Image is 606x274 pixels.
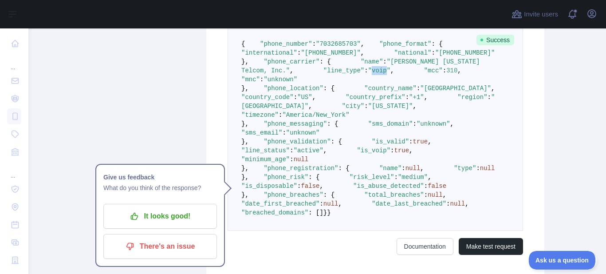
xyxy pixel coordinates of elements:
span: null [405,165,421,172]
span: , [465,200,468,207]
span: : [413,120,417,127]
span: : { [327,120,338,127]
span: "type" [454,165,476,172]
span: "phone_location" [264,85,323,92]
span: , [420,165,424,172]
span: "active" [294,147,323,154]
span: , [428,138,431,145]
span: , [361,40,364,48]
span: , [390,67,394,74]
span: : [312,40,316,48]
span: : [297,183,301,190]
span: "total_breaches" [364,191,424,199]
span: null [323,200,338,207]
span: }, [241,138,249,145]
span: : [432,49,435,56]
span: "phone_number" [260,40,312,48]
span: 310 [446,67,457,74]
span: "international" [241,49,297,56]
span: "phone_messaging" [264,120,327,127]
span: , [323,147,327,154]
span: "name" [379,165,401,172]
span: : [279,111,282,119]
span: "is_abuse_detected" [353,183,424,190]
span: "voip" [368,67,390,74]
span: : [364,67,368,74]
a: Documentation [397,238,453,255]
span: Invite users [524,9,558,20]
span: "risk_level" [350,174,394,181]
p: It looks good! [110,209,210,224]
button: There's an issue [103,234,217,259]
span: }, [241,174,249,181]
span: , [361,49,364,56]
span: : [488,94,491,101]
span: : [446,200,450,207]
span: "phone_registration" [264,165,338,172]
span: : [319,200,323,207]
span: "phone_validation" [264,138,331,145]
span: : [417,85,420,92]
span: Success [476,35,514,45]
div: ... [7,53,21,71]
span: "phone_format" [379,40,432,48]
span: "line_status" [241,147,290,154]
span: , [428,174,431,181]
span: "is_voip" [357,147,390,154]
span: , [457,67,461,74]
span: : [424,183,428,190]
span: "unknown" [417,120,450,127]
span: false [301,183,319,190]
span: "country_code" [241,94,294,101]
span: : [364,103,368,110]
span: "+1" [409,94,424,101]
span: : [383,58,386,65]
span: : { [308,174,319,181]
span: { [241,40,245,48]
span: "sms_email" [241,129,282,136]
p: What do you think of the response? [103,183,217,193]
span: "unknown" [286,129,320,136]
span: "[GEOGRAPHIC_DATA]" [420,85,491,92]
span: : [294,94,297,101]
span: "phone_breaches" [264,191,323,199]
span: "is_valid" [372,138,409,145]
span: : [297,49,301,56]
span: null [294,156,309,163]
span: "medium" [398,174,428,181]
span: : [290,156,293,163]
span: }, [241,58,249,65]
span: "phone_risk" [264,174,308,181]
span: "US" [297,94,312,101]
span: , [443,191,446,199]
span: , [424,94,428,101]
h1: Give us feedback [103,172,217,183]
span: null [428,191,443,199]
span: "[PHONE_NUMBER]" [435,49,495,56]
span: } [327,209,331,216]
span: null [450,200,465,207]
div: ... [7,162,21,179]
button: Make test request [459,238,523,255]
span: : [260,76,264,83]
span: "phone_carrier" [264,58,319,65]
span: , [312,94,316,101]
span: "is_disposable" [241,183,297,190]
span: : { [323,191,334,199]
span: }, [241,165,249,172]
span: "mnc" [241,76,260,83]
span: , [491,85,495,92]
span: : [409,138,413,145]
p: There's an issue [110,239,210,254]
span: null [480,165,495,172]
span: , [409,147,413,154]
span: , [450,120,454,127]
span: }, [241,85,249,92]
span: : { [432,40,443,48]
span: : [476,165,480,172]
span: : [424,191,428,199]
span: , [413,103,417,110]
span: , [319,183,323,190]
span: "line_type" [323,67,364,74]
span: false [428,183,446,190]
